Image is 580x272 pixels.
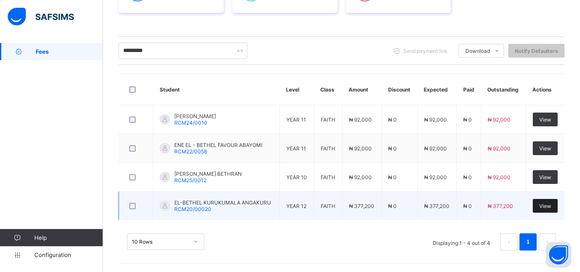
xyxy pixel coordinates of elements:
span: ₦ 92,000 [349,145,372,152]
span: YEAR 12 [286,203,307,209]
th: Paid [457,74,481,105]
button: next page [539,233,556,251]
span: ₦ 92,000 [488,116,510,123]
span: ₦ 92,000 [424,174,447,180]
span: ₦ 92,000 [424,116,447,123]
span: ₦ 0 [388,116,397,123]
button: prev page [500,233,517,251]
span: Send payment link [403,48,448,54]
span: FAITH [321,116,335,123]
span: RCM24/0010 [174,119,207,126]
span: [PERSON_NAME] [174,113,216,119]
span: View [539,174,551,180]
th: Student [153,74,280,105]
span: ₦ 0 [388,174,397,180]
li: 上一页 [500,233,517,251]
span: ₦ 377,200 [424,203,449,209]
span: RCM25/0012 [174,177,206,183]
span: Configuration [34,251,103,258]
span: View [539,116,551,123]
th: Outstanding [481,74,526,105]
span: ₦ 0 [388,203,397,209]
span: ₦ 377,200 [349,203,374,209]
span: FAITH [321,203,335,209]
span: YEAR 11 [286,116,306,123]
span: RCM20/00020 [174,206,211,212]
div: 10 Rows [132,238,188,245]
span: ₦ 92,000 [349,174,372,180]
span: ₦ 92,000 [424,145,447,152]
th: Class [314,74,342,105]
span: Fees [36,48,103,55]
img: safsims [8,8,74,26]
span: View [539,145,551,152]
th: Amount [342,74,381,105]
span: View [539,203,551,209]
span: YEAR 11 [286,145,306,152]
span: Download [465,48,490,54]
span: Notify Defaulters [515,48,558,54]
th: Expected [417,74,456,105]
span: RCM22/0058 [174,148,207,155]
span: ENE EL - BETHEL FAVOUR ABAYOMI [174,142,262,148]
span: ₦ 92,000 [488,174,510,180]
span: ₦ 0 [463,174,472,180]
span: ₦ 0 [463,116,472,123]
span: [PERSON_NAME] BETHRAN [174,171,242,177]
button: Open asap [546,242,571,268]
span: FAITH [321,174,335,180]
a: 1 [524,236,532,248]
span: ₦ 377,200 [488,203,513,209]
li: Displaying 1 - 4 out of 4 [426,233,497,251]
th: Actions [526,74,565,105]
li: 1 [519,233,537,251]
span: ₦ 92,000 [349,116,372,123]
th: Level [279,74,314,105]
span: ₦ 0 [463,203,472,209]
span: FAITH [321,145,335,152]
li: 下一页 [539,233,556,251]
span: ₦ 92,000 [488,145,510,152]
span: EL-BETHEL KURUKUMALA ANGAKURU [174,199,271,206]
span: ₦ 0 [463,145,472,152]
th: Discount [382,74,417,105]
span: Help [34,234,103,241]
span: ₦ 0 [388,145,397,152]
span: YEAR 10 [286,174,307,180]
